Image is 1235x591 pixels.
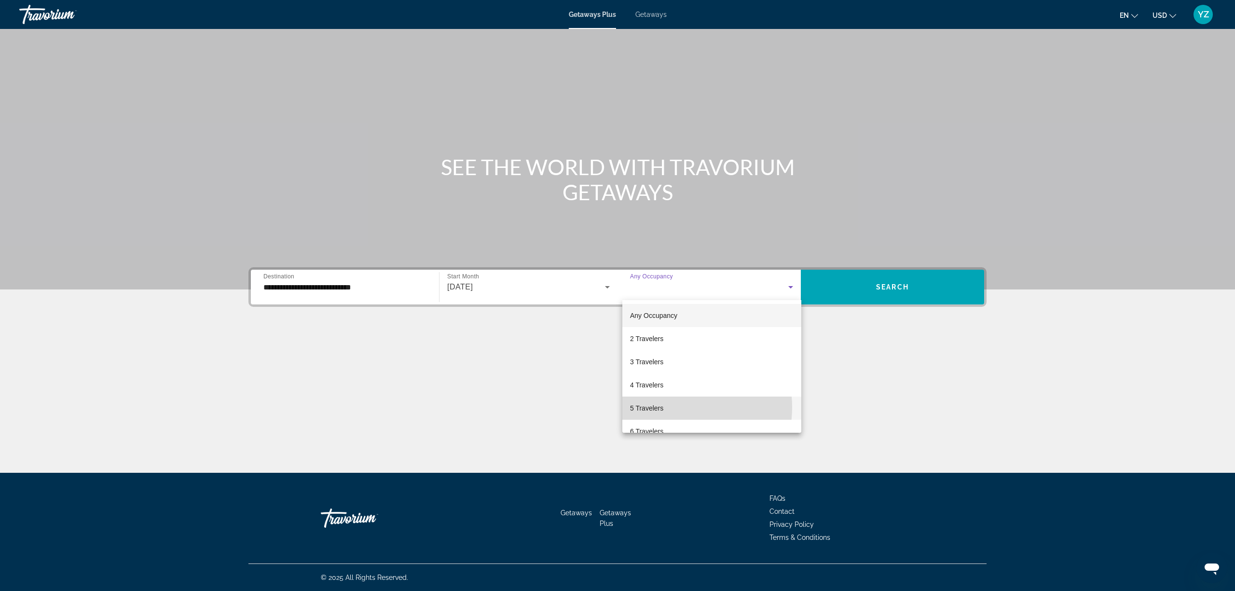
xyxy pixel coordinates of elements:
[630,312,677,319] span: Any Occupancy
[630,426,663,437] span: 6 Travelers
[630,402,663,414] span: 5 Travelers
[1196,552,1227,583] iframe: Button to launch messaging window
[630,333,663,344] span: 2 Travelers
[630,379,663,391] span: 4 Travelers
[630,356,663,368] span: 3 Travelers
